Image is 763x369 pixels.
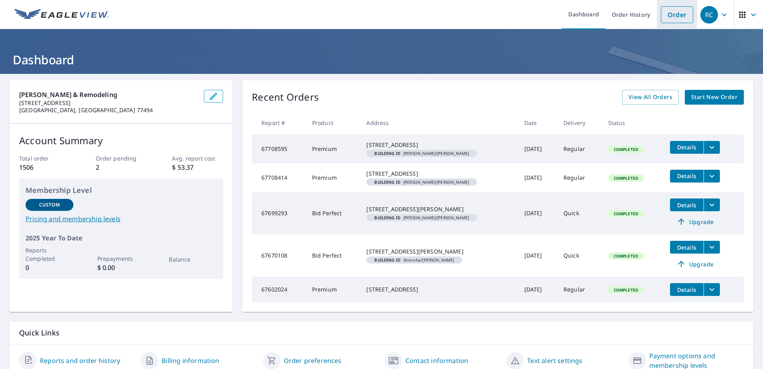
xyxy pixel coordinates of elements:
td: [DATE] [518,234,557,277]
p: Order pending [96,154,147,163]
th: Address [360,111,518,135]
td: Premium [306,163,360,192]
div: [STREET_ADDRESS] [366,286,511,294]
p: 1506 [19,163,70,172]
button: detailsBtn-67699293 [670,198,704,211]
td: [DATE] [518,192,557,234]
span: [PERSON_NAME]/[PERSON_NAME] [370,216,474,220]
p: $ 53.37 [172,163,223,172]
a: Text alert settings [527,356,582,365]
p: [PERSON_NAME] & Remodeling [19,90,198,99]
p: Quick Links [19,328,744,338]
div: [STREET_ADDRESS][PERSON_NAME] [366,205,511,213]
em: Building ID [374,216,400,220]
p: Recent Orders [252,90,319,105]
td: Premium [306,277,360,302]
p: Total order [19,154,70,163]
p: [STREET_ADDRESS] [19,99,198,107]
td: 67708595 [252,135,306,163]
button: filesDropdownBtn-67602024 [704,283,720,296]
em: Building ID [374,151,400,155]
a: View All Orders [622,90,679,105]
span: View All Orders [629,92,672,102]
p: Reports Completed [26,246,73,263]
td: Quick [557,234,602,277]
em: Building ID [374,180,400,184]
p: 2025 Year To Date [26,233,217,243]
span: Completed [609,147,643,152]
td: [DATE] [518,135,557,163]
p: Avg. report cost [172,154,223,163]
p: $ 0.00 [97,263,145,272]
div: [STREET_ADDRESS] [366,141,511,149]
a: Reports and order history [40,356,120,365]
p: Custom [39,201,60,208]
p: Balance [169,255,217,264]
p: Membership Level [26,185,217,196]
td: Regular [557,277,602,302]
a: Billing information [162,356,219,365]
span: Details [675,244,699,251]
div: [STREET_ADDRESS] [366,170,511,178]
span: Completed [609,175,643,181]
span: Upgrade [675,217,715,226]
th: Date [518,111,557,135]
td: 67708414 [252,163,306,192]
span: Upgrade [675,259,715,269]
td: Bid Perfect [306,192,360,234]
button: detailsBtn-67708595 [670,141,704,154]
p: 0 [26,263,73,272]
h1: Dashboard [10,52,753,68]
button: detailsBtn-67602024 [670,283,704,296]
span: Details [675,143,699,151]
button: filesDropdownBtn-67708414 [704,170,720,183]
td: Regular [557,163,602,192]
p: Account Summary [19,133,223,148]
p: Prepayments [97,254,145,263]
button: filesDropdownBtn-67708595 [704,141,720,154]
span: Completed [609,287,643,293]
button: filesDropdownBtn-67670108 [704,241,720,254]
a: Pricing and membership levels [26,214,217,224]
span: Completed [609,211,643,216]
button: detailsBtn-67670108 [670,241,704,254]
a: Contact information [405,356,468,365]
p: [GEOGRAPHIC_DATA], [GEOGRAPHIC_DATA] 77494 [19,107,198,114]
span: Details [675,201,699,209]
span: Details [675,286,699,294]
th: Status [602,111,664,135]
span: [PERSON_NAME]/[PERSON_NAME] [370,180,474,184]
th: Product [306,111,360,135]
a: Upgrade [670,215,720,228]
span: Completed [609,253,643,259]
th: Delivery [557,111,602,135]
td: Bid Perfect [306,234,360,277]
em: Building ID [374,258,400,262]
span: Shresrha/[PERSON_NAME] [370,258,459,262]
img: EV Logo [14,9,109,21]
td: [DATE] [518,163,557,192]
td: 67670108 [252,234,306,277]
a: Start New Order [685,90,744,105]
div: RC [700,6,718,24]
span: [PERSON_NAME]/[PERSON_NAME] [370,151,474,155]
td: [DATE] [518,277,557,302]
span: Details [675,172,699,180]
td: Quick [557,192,602,234]
td: Premium [306,135,360,163]
span: Start New Order [691,92,737,102]
td: Regular [557,135,602,163]
a: Order preferences [284,356,342,365]
th: Report # [252,111,306,135]
td: 67602024 [252,277,306,302]
td: 67699293 [252,192,306,234]
button: detailsBtn-67708414 [670,170,704,183]
p: 2 [96,163,147,172]
a: Order [661,6,693,23]
div: [STREET_ADDRESS][PERSON_NAME] [366,248,511,256]
button: filesDropdownBtn-67699293 [704,198,720,211]
a: Upgrade [670,258,720,270]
